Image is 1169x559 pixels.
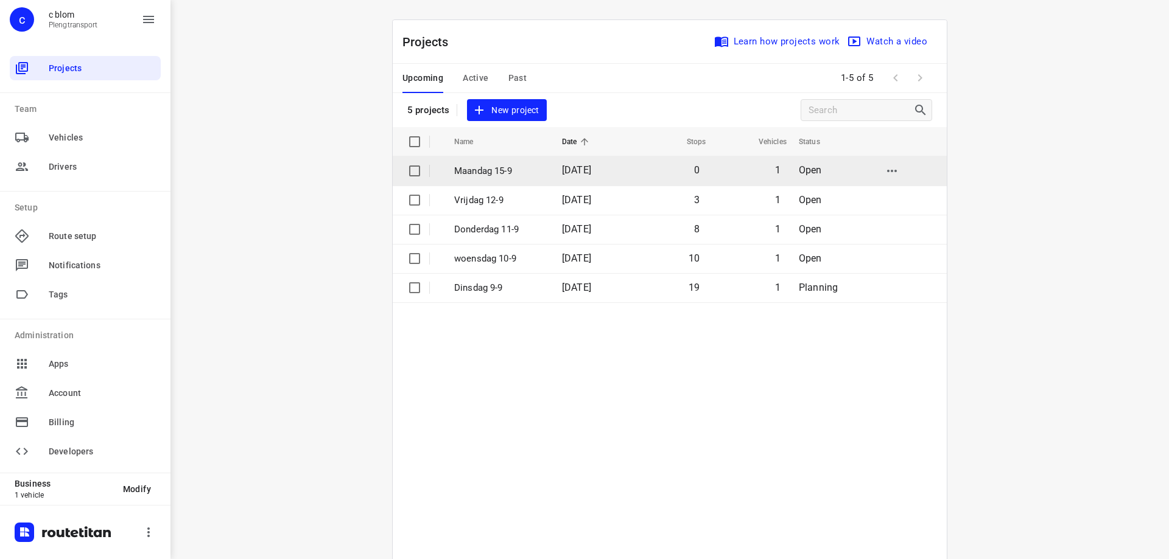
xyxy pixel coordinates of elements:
span: 1 [775,223,781,235]
span: [DATE] [562,223,591,235]
span: Stops [671,134,706,149]
span: Planning [799,282,838,293]
span: [DATE] [562,252,591,264]
div: Notifications [10,253,161,277]
span: Previous Page [883,66,908,90]
span: Route setup [49,230,156,243]
span: Account [49,387,156,400]
p: Team [15,103,161,116]
span: 1 [775,164,781,176]
span: Next Page [908,66,932,90]
span: Developers [49,445,156,458]
span: Open [799,223,822,235]
p: Dinsdag 9-9 [454,281,544,295]
span: Billing [49,416,156,429]
span: Vehicles [743,134,787,149]
span: 19 [689,282,700,293]
p: c blom [49,10,98,19]
span: Past [508,71,527,86]
span: Vehicles [49,131,156,144]
p: 5 projects [407,105,449,116]
span: New project [474,103,539,118]
span: Status [799,134,836,149]
p: Maandag 15-9 [454,164,544,178]
div: Developers [10,439,161,464]
p: Plengtransport [49,21,98,29]
div: Vehicles [10,125,161,150]
p: Donderdag 11-9 [454,223,544,237]
span: Modify [123,484,151,494]
div: Tags [10,282,161,307]
span: 0 [694,164,700,176]
p: Vrijdag 12-9 [454,193,544,207]
span: [DATE] [562,194,591,206]
span: Drivers [49,161,156,173]
span: Open [799,164,822,176]
span: 3 [694,194,700,206]
div: Drivers [10,155,161,179]
div: c [10,7,34,32]
span: Open [799,252,822,264]
button: Modify [113,478,161,500]
div: Account [10,381,161,405]
p: Business [15,479,113,488]
span: 8 [694,223,700,235]
span: Upcoming [402,71,443,86]
span: 1 [775,282,781,293]
span: 1 [775,252,781,264]
span: [DATE] [562,164,591,176]
p: 1 vehicle [15,491,113,499]
span: 1-5 of 5 [836,65,879,91]
p: woensdag 10-9 [454,252,544,266]
div: Billing [10,410,161,434]
p: Administration [15,329,161,342]
div: Projects [10,56,161,80]
div: Search [913,103,932,117]
p: Setup [15,201,161,214]
span: 10 [689,252,700,264]
span: Projects [49,62,156,75]
span: 1 [775,194,781,206]
div: Route setup [10,224,161,248]
p: Projects [402,33,458,51]
span: Notifications [49,259,156,272]
span: Name [454,134,490,149]
input: Search projects [809,101,913,120]
div: Apps [10,352,161,376]
span: Open [799,194,822,206]
span: Tags [49,288,156,301]
span: [DATE] [562,282,591,293]
button: New project [467,99,546,122]
span: Date [562,134,593,149]
span: Active [463,71,488,86]
span: Apps [49,358,156,370]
